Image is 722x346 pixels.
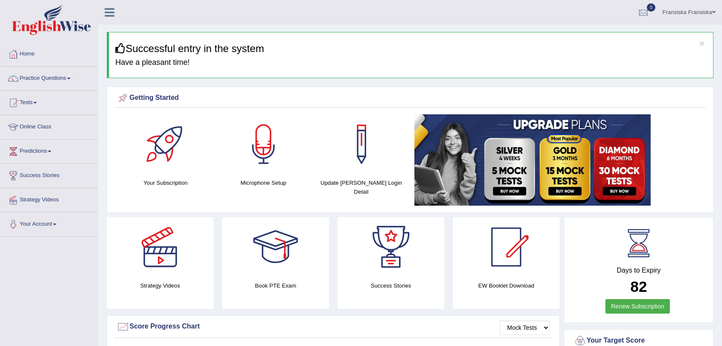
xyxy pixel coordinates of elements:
h4: Have a pleasant time! [115,58,707,67]
div: Score Progress Chart [117,320,550,333]
a: Tests [0,91,98,112]
div: Getting Started [117,92,704,105]
a: Predictions [0,140,98,161]
a: Online Class [0,115,98,137]
h4: Update [PERSON_NAME] Login Detail [317,178,406,196]
span: 0 [647,3,655,12]
a: Renew Subscription [605,299,670,314]
a: Strategy Videos [0,188,98,209]
a: Your Account [0,212,98,234]
h4: Strategy Videos [107,281,214,290]
h4: Book PTE Exam [222,281,329,290]
img: small5.jpg [414,114,651,206]
h4: EW Booklet Download [453,281,560,290]
h4: Microphone Setup [219,178,308,187]
h4: Success Stories [338,281,444,290]
h4: Days to Expiry [574,267,704,274]
button: × [699,39,704,48]
a: Success Stories [0,164,98,185]
h4: Your Subscription [121,178,210,187]
a: Practice Questions [0,67,98,88]
b: 82 [631,278,647,295]
h3: Successful entry in the system [115,43,707,54]
a: Home [0,42,98,64]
